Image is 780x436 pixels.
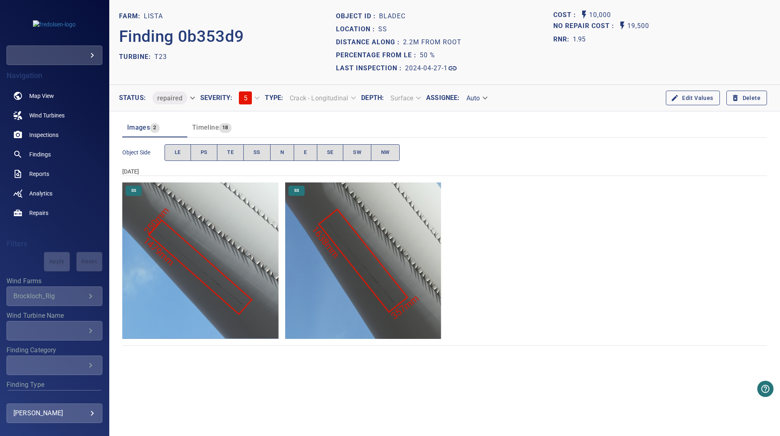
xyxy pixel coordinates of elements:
[217,144,244,161] button: TE
[119,11,144,21] p: FARM:
[29,131,58,139] span: Inspections
[553,33,586,46] span: The ratio of the additional incurred cost of repair in 1 year and the cost of repairing today. Fi...
[403,37,461,47] p: 2.2m from root
[285,182,442,339] img: Lista/T23/2024-04-27-1/2024-04-27-1/image54wp58.jpg
[122,148,165,156] span: Object Side
[200,95,232,101] label: Severity :
[726,91,767,106] button: Delete
[227,148,234,157] span: TE
[553,22,617,30] h1: No Repair Cost :
[384,91,426,105] div: Surface
[6,125,102,145] a: inspections noActive
[126,188,141,193] span: SS
[29,92,54,100] span: Map View
[405,63,448,73] p: 2024-04-27-1
[289,188,304,193] span: SS
[283,91,361,105] div: Crack - Longitudinal
[617,21,627,30] svg: Auto No Repair Cost
[13,407,95,420] div: [PERSON_NAME]
[426,95,459,101] label: Assignee :
[327,148,334,157] span: SE
[353,148,361,157] span: SW
[119,52,154,62] p: TURBINE:
[553,10,579,21] span: The base labour and equipment costs to repair the finding. Does not include the loss of productio...
[336,50,420,60] p: Percentage from LE :
[378,24,387,34] p: SS
[6,145,102,164] a: findings noActive
[144,11,163,21] p: Lista
[336,24,378,34] p: Location :
[460,91,493,105] div: Auto
[154,52,167,62] p: T23
[6,286,102,306] div: Wind Farms
[361,95,384,101] label: Depth :
[29,189,52,197] span: Analytics
[6,106,102,125] a: windturbines noActive
[191,144,218,161] button: PS
[150,123,159,132] span: 2
[29,111,65,119] span: Wind Turbines
[33,20,76,28] img: fredolsen-logo
[270,144,294,161] button: N
[165,144,191,161] button: LE
[6,390,102,410] div: Finding Type
[165,144,400,161] div: objectSide
[336,63,405,73] p: Last Inspection :
[553,11,579,19] h1: Cost :
[371,144,400,161] button: NW
[420,50,435,60] p: 50 %
[405,63,457,73] a: 2024-04-27-1
[201,148,208,157] span: PS
[6,240,102,248] h4: Filters
[232,88,265,108] div: 5
[573,35,586,44] p: 1.95
[6,46,102,65] div: fredolsen
[6,86,102,106] a: map noActive
[343,144,371,161] button: SW
[666,91,719,106] button: Edit Values
[29,170,49,178] span: Reports
[243,144,271,161] button: SS
[280,148,284,157] span: N
[589,10,611,21] p: 10,000
[29,209,48,217] span: Repairs
[381,148,390,157] span: NW
[317,144,344,161] button: SE
[244,94,247,102] span: 5
[119,95,146,101] label: Status :
[294,144,317,161] button: E
[152,94,187,102] span: repaired
[253,148,260,157] span: SS
[379,11,405,21] p: bladeC
[13,292,86,300] div: Brockloch_Rig
[627,21,649,32] p: 19,500
[6,184,102,203] a: analytics noActive
[6,164,102,184] a: reports noActive
[304,148,307,157] span: E
[553,35,573,44] h1: RNR:
[175,148,181,157] span: LE
[6,72,102,80] h4: Navigation
[29,150,51,158] span: Findings
[219,123,232,132] span: 18
[192,124,219,131] span: Timeline
[6,321,102,341] div: Wind Turbine Name
[336,37,403,47] p: Distance along :
[336,11,379,21] p: Object ID :
[6,278,102,284] label: Wind Farms
[127,124,150,131] span: Images
[553,21,617,32] span: Projected additional costs incurred by waiting 1 year to repair. This is a function of possible i...
[6,312,102,319] label: Wind Turbine Name
[6,356,102,375] div: Finding Category
[265,95,283,101] label: Type :
[6,347,102,354] label: Finding Category
[119,24,244,49] p: Finding 0b353d9
[122,167,767,176] div: [DATE]
[146,88,200,108] div: repaired
[6,203,102,223] a: repairs noActive
[6,382,102,388] label: Finding Type
[579,10,589,20] svg: Auto Cost
[122,182,279,339] img: Lista/T23/2024-04-27-1/2024-04-27-1/image55wp59.jpg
